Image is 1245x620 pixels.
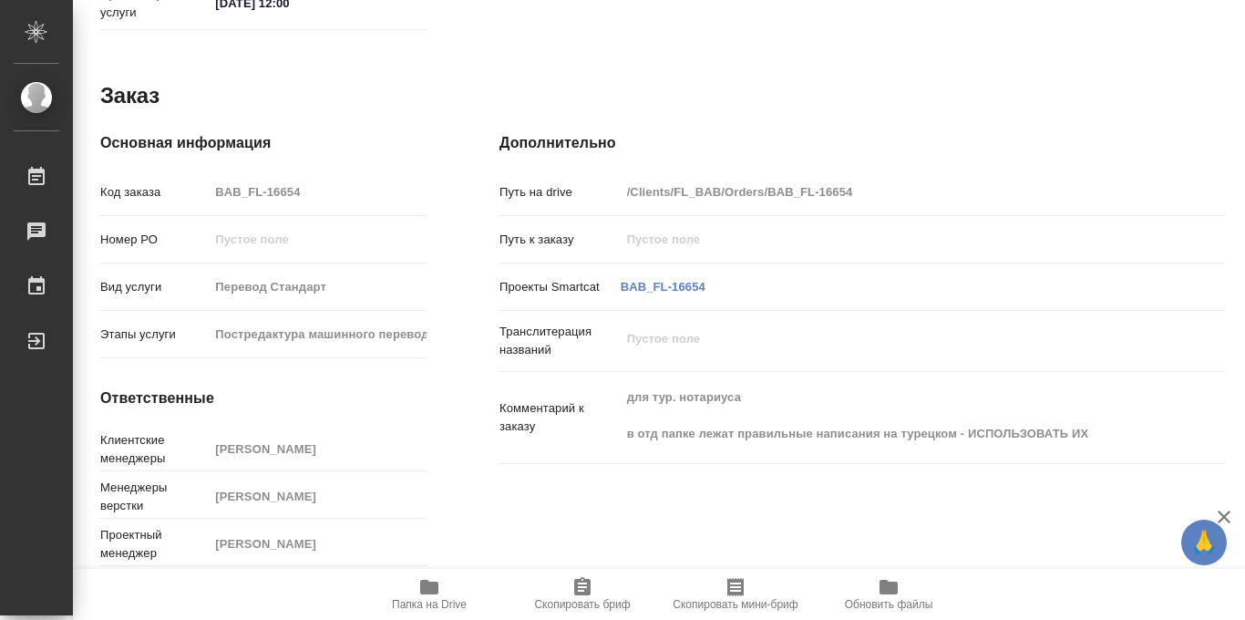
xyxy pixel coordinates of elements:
p: Проектный менеджер [100,526,209,563]
input: Пустое поле [209,179,427,205]
input: Пустое поле [209,321,427,347]
p: Код заказа [100,183,209,201]
textarea: для тур. нотариуса в отд папке лежат правильные написания на турецком - ИСПОЛЬЗОВАТЬ ИХ [621,382,1165,449]
input: Пустое поле [621,226,1165,253]
input: Пустое поле [209,226,427,253]
h4: Ответственные [100,387,427,409]
p: Путь к заказу [499,231,621,249]
p: Вид услуги [100,278,209,296]
h2: Заказ [100,81,159,110]
input: Пустое поле [209,436,427,462]
span: Скопировать мини-бриф [673,598,797,611]
p: Путь на drive [499,183,621,201]
input: Пустое поле [209,531,427,557]
p: Клиентские менеджеры [100,431,209,468]
button: Скопировать бриф [506,569,659,620]
h4: Основная информация [100,132,427,154]
p: Этапы услуги [100,325,209,344]
span: 🙏 [1188,523,1219,562]
button: Обновить файлы [812,569,965,620]
input: Пустое поле [209,274,427,300]
span: Папка на Drive [392,598,467,611]
button: 🙏 [1181,520,1227,565]
a: BAB_FL-16654 [621,280,705,294]
input: Пустое поле [621,179,1165,205]
p: Проекты Smartcat [499,278,621,296]
p: Номер РО [100,231,209,249]
p: Транслитерация названий [499,323,621,359]
span: Обновить файлы [845,598,933,611]
h4: Дополнительно [499,132,1225,154]
button: Скопировать мини-бриф [659,569,812,620]
p: Комментарий к заказу [499,399,621,436]
span: Скопировать бриф [534,598,630,611]
button: Папка на Drive [353,569,506,620]
p: Менеджеры верстки [100,479,209,515]
input: Пустое поле [209,483,427,510]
